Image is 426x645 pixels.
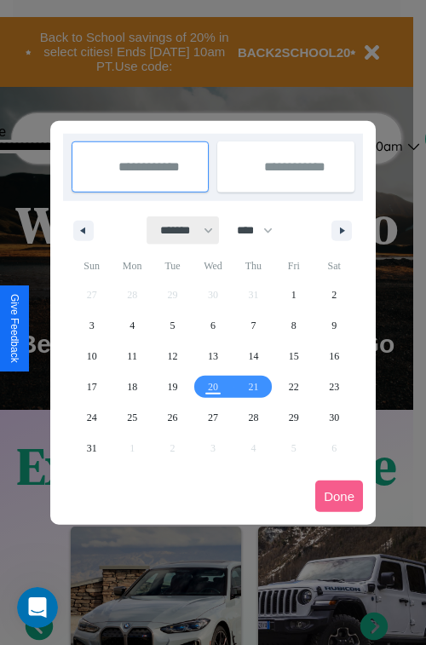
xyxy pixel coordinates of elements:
[153,252,193,279] span: Tue
[314,402,354,433] button: 30
[72,310,112,341] button: 3
[329,341,339,371] span: 16
[193,402,233,433] button: 27
[250,310,256,341] span: 7
[208,402,218,433] span: 27
[72,341,112,371] button: 10
[112,252,152,279] span: Mon
[87,341,97,371] span: 10
[112,341,152,371] button: 11
[112,310,152,341] button: 4
[273,402,314,433] button: 29
[72,252,112,279] span: Sun
[87,402,97,433] span: 24
[87,371,97,402] span: 17
[273,371,314,402] button: 22
[72,402,112,433] button: 24
[233,310,273,341] button: 7
[208,341,218,371] span: 13
[273,252,314,279] span: Fri
[112,371,152,402] button: 18
[17,587,58,628] iframe: Intercom live chat
[233,252,273,279] span: Thu
[331,310,337,341] span: 9
[72,371,112,402] button: 17
[127,371,137,402] span: 18
[168,402,178,433] span: 26
[233,402,273,433] button: 28
[193,371,233,402] button: 20
[289,402,299,433] span: 29
[127,341,137,371] span: 11
[248,371,258,402] span: 21
[153,402,193,433] button: 26
[193,310,233,341] button: 6
[153,371,193,402] button: 19
[291,310,296,341] span: 8
[210,310,216,341] span: 6
[193,252,233,279] span: Wed
[233,341,273,371] button: 14
[289,341,299,371] span: 15
[168,341,178,371] span: 12
[329,402,339,433] span: 30
[248,341,258,371] span: 14
[9,294,20,363] div: Give Feedback
[153,310,193,341] button: 5
[315,481,363,512] button: Done
[273,341,314,371] button: 15
[331,279,337,310] span: 2
[170,310,176,341] span: 5
[314,341,354,371] button: 16
[314,252,354,279] span: Sat
[130,310,135,341] span: 4
[153,341,193,371] button: 12
[273,279,314,310] button: 1
[248,402,258,433] span: 28
[112,402,152,433] button: 25
[291,279,296,310] span: 1
[193,341,233,371] button: 13
[127,402,137,433] span: 25
[87,433,97,464] span: 31
[314,279,354,310] button: 2
[314,310,354,341] button: 9
[208,371,218,402] span: 20
[72,433,112,464] button: 31
[168,371,178,402] span: 19
[89,310,95,341] span: 3
[329,371,339,402] span: 23
[273,310,314,341] button: 8
[289,371,299,402] span: 22
[233,371,273,402] button: 21
[314,371,354,402] button: 23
